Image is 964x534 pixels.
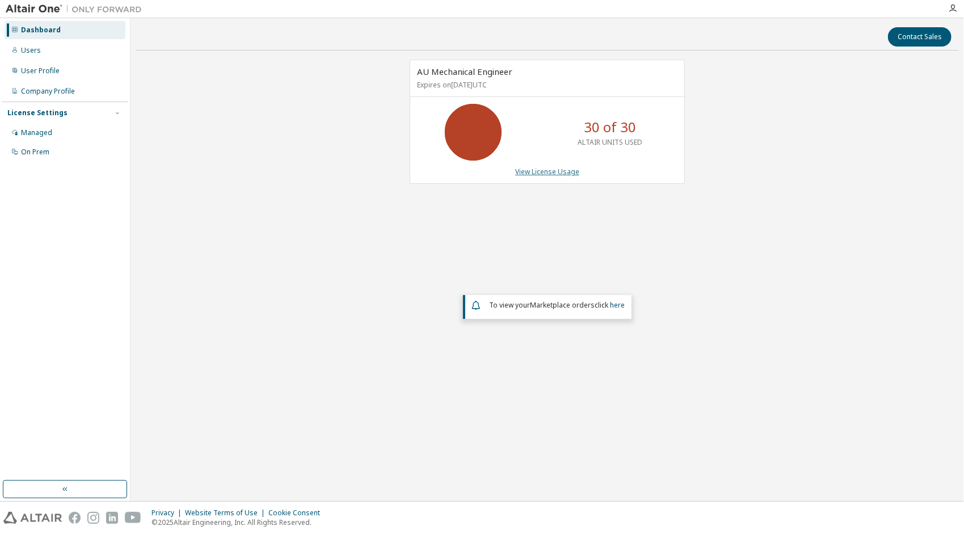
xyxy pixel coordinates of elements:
[515,167,579,176] a: View License Usage
[578,137,642,147] p: ALTAIR UNITS USED
[106,512,118,524] img: linkedin.svg
[268,508,327,518] div: Cookie Consent
[417,66,512,77] span: AU Mechanical Engineer
[7,108,68,117] div: License Settings
[489,300,625,310] span: To view your click
[21,148,49,157] div: On Prem
[21,66,60,75] div: User Profile
[21,46,41,55] div: Users
[3,512,62,524] img: altair_logo.svg
[888,27,952,47] button: Contact Sales
[87,512,99,524] img: instagram.svg
[584,117,636,137] p: 30 of 30
[125,512,141,524] img: youtube.svg
[21,128,52,137] div: Managed
[610,300,625,310] a: here
[530,300,595,310] em: Marketplace orders
[185,508,268,518] div: Website Terms of Use
[417,80,675,90] p: Expires on [DATE] UTC
[6,3,148,15] img: Altair One
[69,512,81,524] img: facebook.svg
[151,518,327,527] p: © 2025 Altair Engineering, Inc. All Rights Reserved.
[151,508,185,518] div: Privacy
[21,26,61,35] div: Dashboard
[21,87,75,96] div: Company Profile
